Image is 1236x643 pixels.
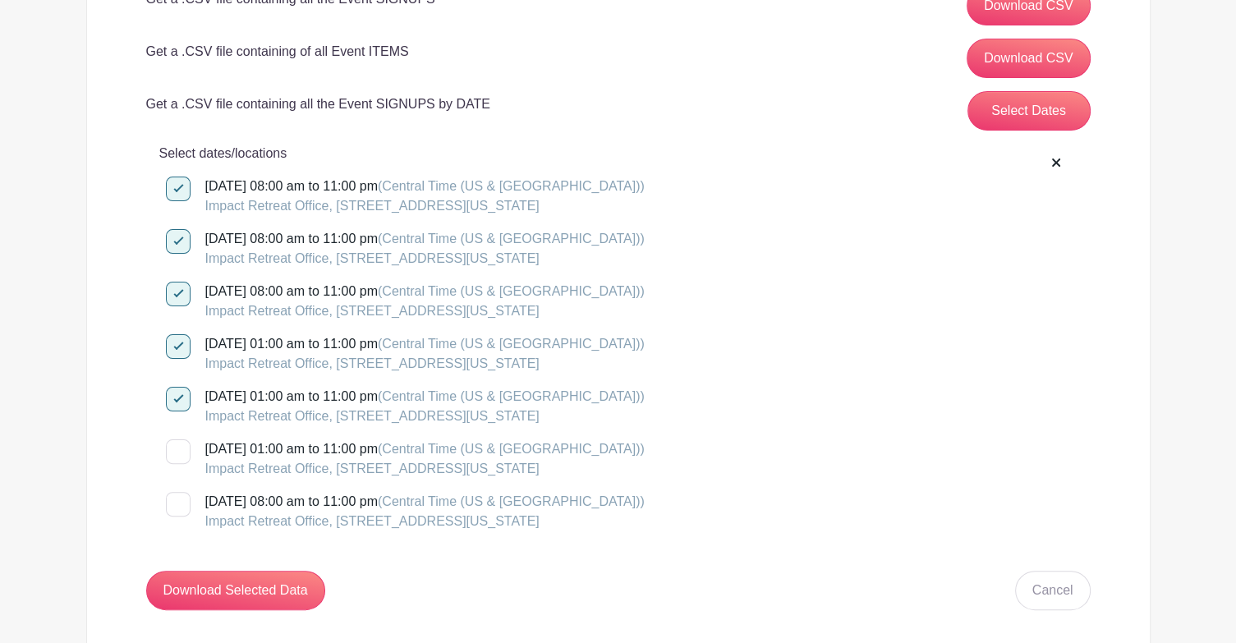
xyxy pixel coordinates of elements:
button: Select Dates [967,91,1091,131]
span: (Central Time (US & [GEOGRAPHIC_DATA])) [378,232,645,246]
div: Impact Retreat Office, [STREET_ADDRESS][US_STATE] [205,459,645,479]
div: [DATE] 08:00 am to 11:00 pm [205,492,645,531]
div: Impact Retreat Office, [STREET_ADDRESS][US_STATE] [205,354,645,374]
div: [DATE] 01:00 am to 11:00 pm [205,334,645,374]
div: [DATE] 01:00 am to 11:00 pm [205,387,645,426]
span: (Central Time (US & [GEOGRAPHIC_DATA])) [378,442,645,456]
div: [DATE] 08:00 am to 11:00 pm [205,282,645,321]
input: Download Selected Data [146,571,325,610]
span: (Central Time (US & [GEOGRAPHIC_DATA])) [378,284,645,298]
div: [DATE] 08:00 am to 11:00 pm [205,229,645,269]
p: Get a .CSV file containing all the Event SIGNUPS by DATE [146,94,490,114]
span: (Central Time (US & [GEOGRAPHIC_DATA])) [378,389,645,403]
a: Download CSV [967,39,1091,78]
div: [DATE] 08:00 am to 11:00 pm [205,177,645,216]
span: (Central Time (US & [GEOGRAPHIC_DATA])) [378,494,645,508]
div: Impact Retreat Office, [STREET_ADDRESS][US_STATE] [205,249,645,269]
div: Impact Retreat Office, [STREET_ADDRESS][US_STATE] [205,301,645,321]
span: (Central Time (US & [GEOGRAPHIC_DATA])) [378,337,645,351]
p: Get a .CSV file containing of all Event ITEMS [146,42,409,62]
div: Impact Retreat Office, [STREET_ADDRESS][US_STATE] [205,512,645,531]
div: Impact Retreat Office, [STREET_ADDRESS][US_STATE] [205,406,645,426]
div: Impact Retreat Office, [STREET_ADDRESS][US_STATE] [205,196,645,216]
span: (Central Time (US & [GEOGRAPHIC_DATA])) [378,179,645,193]
div: [DATE] 01:00 am to 11:00 pm [205,439,645,479]
p: Select dates/locations [159,144,1077,163]
button: Cancel [1015,571,1091,610]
